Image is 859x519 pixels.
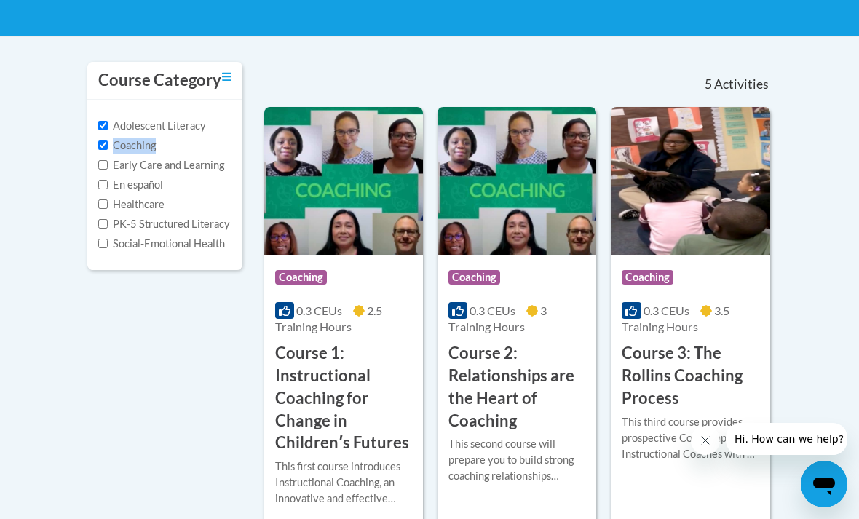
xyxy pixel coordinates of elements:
[275,459,412,507] div: This first course introduces Instructional Coaching, an innovative and effective relationships-ba...
[611,107,769,255] img: Course Logo
[622,414,759,462] div: This third course provides prospective Cox Campus Instructional Coaches with a step-by-step guide...
[448,436,585,484] div: This second course will prepare you to build strong coaching relationships through self-awareness...
[275,342,412,454] h3: Course 1: Instructional Coaching for Change in Childrenʹs Futures
[726,423,847,455] iframe: Message from company
[691,426,720,455] iframe: Close message
[98,121,108,130] input: Checkbox for Options
[98,180,108,189] input: Checkbox for Options
[98,177,163,193] label: En español
[438,107,596,255] img: Course Logo
[448,342,585,432] h3: Course 2: Relationships are the Heart of Coaching
[644,304,689,317] span: 0.3 CEUs
[98,157,224,173] label: Early Care and Learning
[98,219,108,229] input: Checkbox for Options
[98,216,230,232] label: PK-5 Structured Literacy
[98,239,108,248] input: Checkbox for Options
[222,69,231,85] a: Toggle collapse
[98,69,221,92] h3: Course Category
[98,118,206,134] label: Adolescent Literacy
[622,342,759,409] h3: Course 3: The Rollins Coaching Process
[98,197,165,213] label: Healthcare
[714,76,769,92] span: Activities
[98,140,108,150] input: Checkbox for Options
[98,199,108,209] input: Checkbox for Options
[622,270,673,285] span: Coaching
[470,304,515,317] span: 0.3 CEUs
[98,160,108,170] input: Checkbox for Options
[98,138,156,154] label: Coaching
[98,236,225,252] label: Social-Emotional Health
[264,107,423,255] img: Course Logo
[296,304,342,317] span: 0.3 CEUs
[448,270,500,285] span: Coaching
[801,461,847,507] iframe: Button to launch messaging window
[705,76,712,92] span: 5
[275,270,327,285] span: Coaching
